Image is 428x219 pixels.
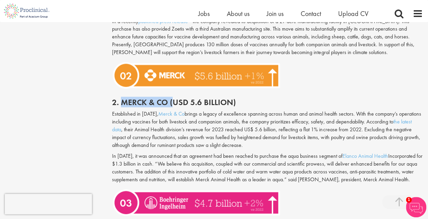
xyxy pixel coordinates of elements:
a: published press release [138,18,188,25]
a: Jobs [198,9,210,18]
a: Upload CV [338,9,368,18]
h2: 2. Merck & Co (USD 5.6 billion) [112,98,423,107]
span: 1 [406,197,412,203]
a: Elanco Animal Health [342,152,388,159]
a: About us [227,9,250,18]
p: Established in [DATE], brings a legacy of excellence spanning across human and animal health sect... [112,110,423,149]
a: Join us [267,9,284,18]
p: In [DATE], it was announced that an agreement had been reached to purchase the aqua business segm... [112,152,423,183]
p: In a recently – the company revealed its acquisition of a 21-acre manufacturing facility in [GEOG... [112,18,423,56]
a: Contact [301,9,321,18]
iframe: reCAPTCHA [5,194,92,214]
img: Chatbot [406,197,426,217]
a: Merck & Co [158,110,185,117]
a: the latest data [112,118,411,133]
